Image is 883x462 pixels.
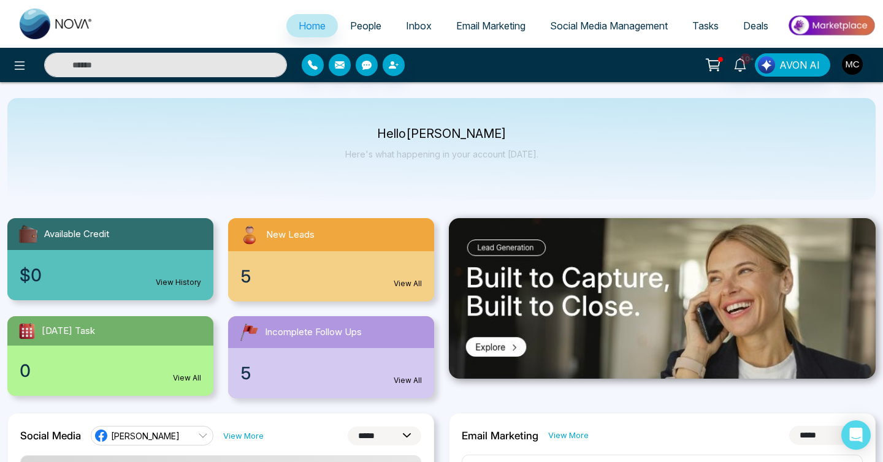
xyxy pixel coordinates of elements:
[17,223,39,245] img: availableCredit.svg
[345,149,538,159] p: Here's what happening in your account [DATE].
[692,20,719,32] span: Tasks
[221,316,442,398] a: Incomplete Follow Ups5View All
[394,375,422,386] a: View All
[456,20,526,32] span: Email Marketing
[20,430,81,442] h2: Social Media
[266,228,315,242] span: New Leads
[42,324,95,338] span: [DATE] Task
[173,373,201,384] a: View All
[731,14,781,37] a: Deals
[787,12,876,39] img: Market-place.gif
[20,358,31,384] span: 0
[240,263,251,289] span: 5
[841,420,871,450] div: Open Intercom Messenger
[449,218,876,379] img: .
[20,9,93,39] img: Nova CRM Logo
[550,20,668,32] span: Social Media Management
[394,278,422,289] a: View All
[17,321,37,341] img: todayTask.svg
[394,14,444,37] a: Inbox
[740,53,751,64] span: 10+
[758,56,775,74] img: Lead Flow
[265,325,362,339] span: Incomplete Follow Ups
[538,14,680,37] a: Social Media Management
[725,53,755,75] a: 10+
[238,321,260,343] img: followUps.svg
[345,129,538,139] p: Hello [PERSON_NAME]
[286,14,338,37] a: Home
[44,227,109,241] span: Available Credit
[20,262,42,288] span: $0
[223,430,264,442] a: View More
[111,430,180,442] span: [PERSON_NAME]
[462,430,538,442] h2: Email Marketing
[338,14,394,37] a: People
[238,223,261,246] img: newLeads.svg
[548,430,589,441] a: View More
[156,277,201,288] a: View History
[350,20,381,32] span: People
[842,54,863,75] img: User Avatar
[743,20,768,32] span: Deals
[240,360,251,386] span: 5
[406,20,432,32] span: Inbox
[680,14,731,37] a: Tasks
[299,20,326,32] span: Home
[779,58,820,72] span: AVON AI
[221,218,442,301] a: New Leads5View All
[755,53,830,77] button: AVON AI
[444,14,538,37] a: Email Marketing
